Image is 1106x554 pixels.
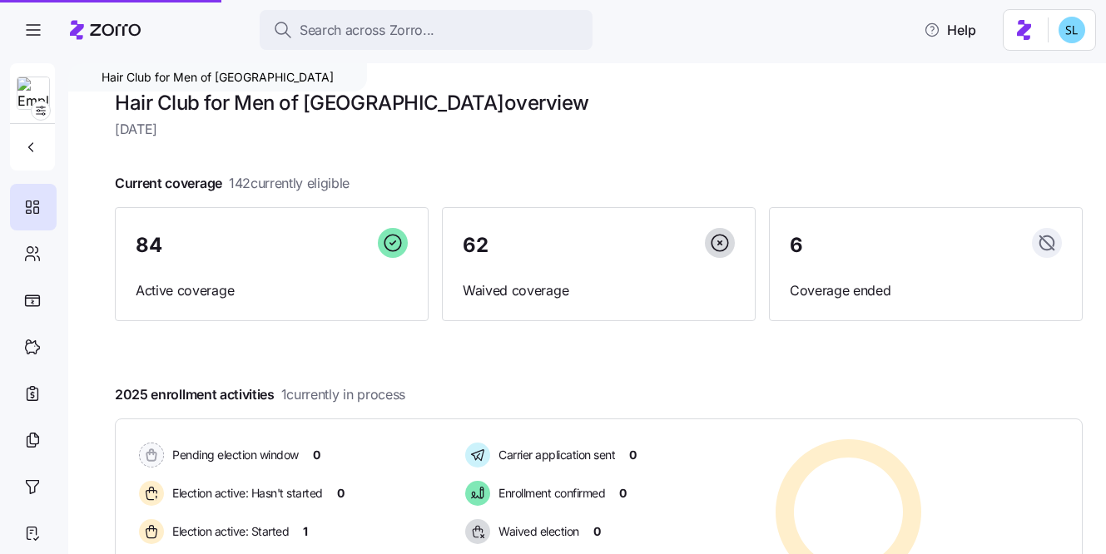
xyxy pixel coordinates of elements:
span: 0 [313,447,320,463]
span: 1 currently in process [281,384,405,405]
span: 62 [463,235,488,255]
span: 2025 enrollment activities [115,384,405,405]
span: Coverage ended [790,280,1062,301]
span: Active coverage [136,280,408,301]
button: Help [910,13,989,47]
h1: Hair Club for Men of [GEOGRAPHIC_DATA] overview [115,90,1083,116]
span: Help [924,20,976,40]
span: Enrollment confirmed [493,485,605,502]
button: Search across Zorro... [260,10,593,50]
span: Carrier application sent [493,447,615,463]
span: Current coverage [115,173,350,194]
span: Waived coverage [463,280,735,301]
div: Hair Club for Men of [GEOGRAPHIC_DATA] [68,63,367,92]
span: 0 [629,447,637,463]
span: 0 [593,523,601,540]
img: Employer logo [17,77,49,111]
span: [DATE] [115,119,1083,140]
span: Waived election [493,523,579,540]
span: 1 [303,523,308,540]
span: Pending election window [167,447,299,463]
span: Election active: Started [167,523,289,540]
span: 84 [136,235,161,255]
span: 6 [790,235,803,255]
span: 0 [337,485,345,502]
img: 7c620d928e46699fcfb78cede4daf1d1 [1059,17,1085,43]
span: Election active: Hasn't started [167,485,323,502]
span: 0 [619,485,627,502]
span: 142 currently eligible [229,173,350,194]
span: Search across Zorro... [300,20,434,41]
